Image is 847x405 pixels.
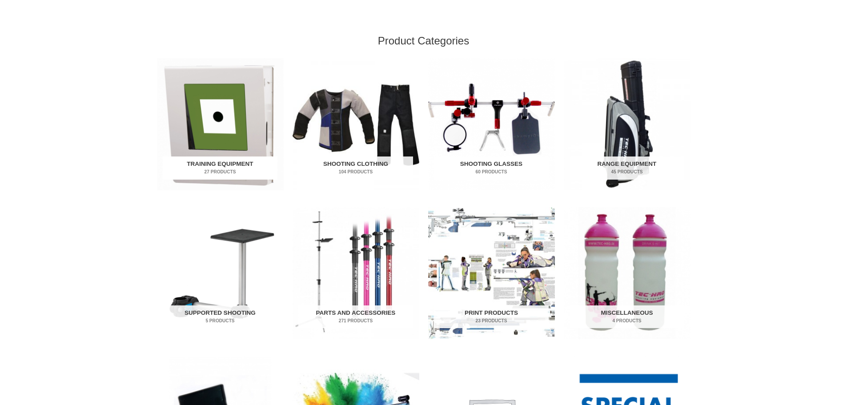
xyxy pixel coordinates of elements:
h2: Print Products [434,305,549,329]
img: Shooting Glasses [428,58,555,190]
h2: Supported Shooting [163,305,277,329]
a: Visit product category Training Equipment [157,58,284,190]
h2: Range Equipment [570,156,684,180]
mark: 23 Products [434,317,549,324]
h2: Training Equipment [163,156,277,180]
img: Print Products [428,207,555,339]
img: Parts and Accessories [293,207,419,339]
h2: Product Categories [157,34,690,48]
h2: Shooting Glasses [434,156,549,180]
mark: 27 Products [163,168,277,175]
a: Visit product category Shooting Clothing [293,58,419,190]
img: Range Equipment [564,58,690,190]
mark: 60 Products [434,168,549,175]
mark: 45 Products [570,168,684,175]
mark: 5 Products [163,317,277,324]
mark: 104 Products [298,168,413,175]
img: Training Equipment [157,58,284,190]
a: Visit product category Range Equipment [564,58,690,190]
a: Visit product category Supported Shooting [157,207,284,339]
img: Supported Shooting [157,207,284,339]
h2: Miscellaneous [570,305,684,329]
mark: 4 Products [570,317,684,324]
a: Visit product category Print Products [428,207,555,339]
a: Visit product category Miscellaneous [564,207,690,339]
mark: 271 Products [298,317,413,324]
img: Miscellaneous [564,207,690,339]
img: Shooting Clothing [293,58,419,190]
h2: Parts and Accessories [298,305,413,329]
a: Visit product category Shooting Glasses [428,58,555,190]
a: Visit product category Parts and Accessories [293,207,419,339]
h2: Shooting Clothing [298,156,413,180]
